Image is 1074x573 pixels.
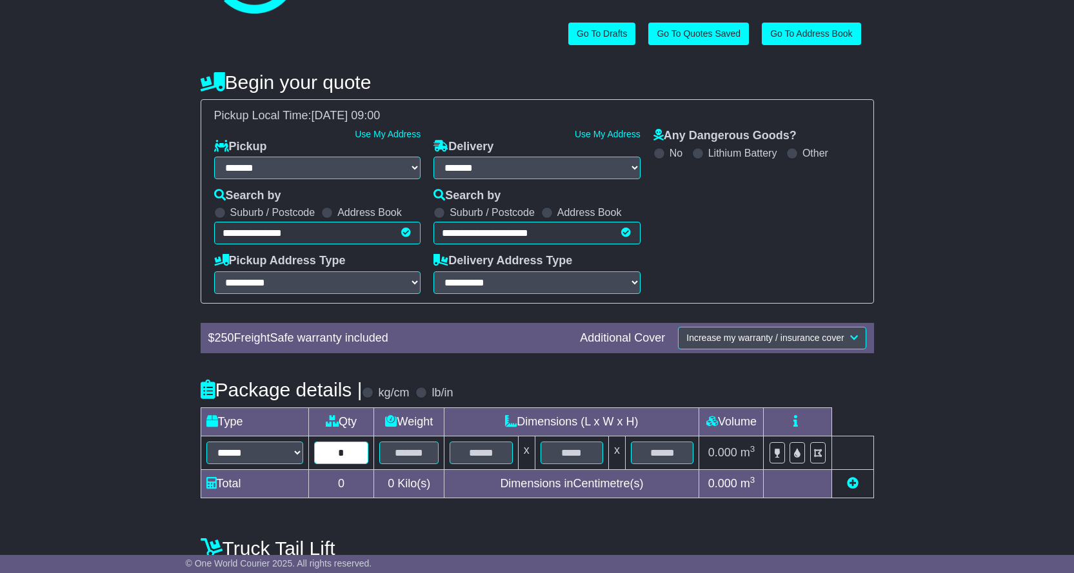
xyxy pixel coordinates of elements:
[308,469,374,498] td: 0
[708,147,777,159] label: Lithium Battery
[741,446,755,459] span: m
[433,140,493,154] label: Delivery
[609,436,626,469] td: x
[308,407,374,436] td: Qty
[444,407,699,436] td: Dimensions (L x W x H)
[201,469,308,498] td: Total
[312,109,381,122] span: [DATE] 09:00
[847,477,859,490] a: Add new item
[762,23,860,45] a: Go To Address Book
[388,477,394,490] span: 0
[214,189,281,203] label: Search by
[374,407,444,436] td: Weight
[741,477,755,490] span: m
[201,379,363,400] h4: Package details |
[670,147,682,159] label: No
[214,254,346,268] label: Pickup Address Type
[337,206,402,219] label: Address Book
[433,254,572,268] label: Delivery Address Type
[202,331,574,345] div: $ FreightSafe warranty included
[750,475,755,485] sup: 3
[699,407,764,436] td: Volume
[450,206,535,219] label: Suburb / Postcode
[708,477,737,490] span: 0.000
[433,189,501,203] label: Search by
[557,206,622,219] label: Address Book
[653,129,797,143] label: Any Dangerous Goods?
[230,206,315,219] label: Suburb / Postcode
[201,538,874,559] h4: Truck Tail Lift
[678,327,866,349] button: Increase my warranty / insurance cover
[201,407,308,436] td: Type
[374,469,444,498] td: Kilo(s)
[215,331,234,344] span: 250
[573,331,671,345] div: Additional Cover
[648,23,749,45] a: Go To Quotes Saved
[518,436,535,469] td: x
[686,333,844,343] span: Increase my warranty / insurance cover
[568,23,635,45] a: Go To Drafts
[355,129,421,139] a: Use My Address
[802,147,828,159] label: Other
[214,140,267,154] label: Pickup
[575,129,641,139] a: Use My Address
[708,446,737,459] span: 0.000
[444,469,699,498] td: Dimensions in Centimetre(s)
[750,444,755,454] sup: 3
[208,109,867,123] div: Pickup Local Time:
[186,558,372,568] span: © One World Courier 2025. All rights reserved.
[378,386,409,400] label: kg/cm
[201,72,874,93] h4: Begin your quote
[432,386,453,400] label: lb/in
